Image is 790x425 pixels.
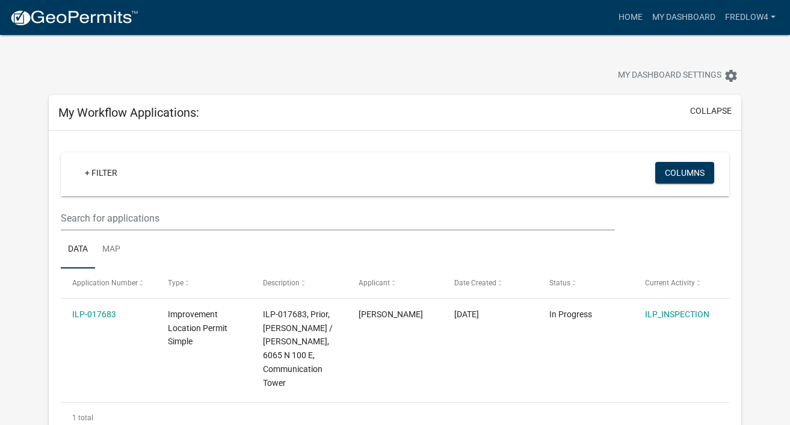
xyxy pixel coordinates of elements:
a: fredlow4 [720,6,780,29]
a: ILP-017683 [72,309,116,319]
datatable-header-cell: Application Number [61,268,156,297]
datatable-header-cell: Applicant [347,268,443,297]
span: Date Created [454,279,496,287]
span: My Dashboard Settings [618,69,721,83]
span: Current Activity [645,279,695,287]
input: Search for applications [61,206,615,231]
button: Columns [655,162,714,184]
h5: My Workflow Applications: [58,105,199,120]
span: Improvement Location Permit Simple [168,309,227,347]
datatable-header-cell: Date Created [442,268,538,297]
datatable-header-cell: Status [538,268,634,297]
a: + Filter [75,162,127,184]
datatable-header-cell: Type [156,268,252,297]
span: 09/16/2025 [454,309,479,319]
span: Application Number [72,279,138,287]
a: Home [614,6,647,29]
button: collapse [690,105,732,117]
datatable-header-cell: Current Activity [634,268,729,297]
button: My Dashboard Settingssettings [608,64,748,87]
span: Type [168,279,184,287]
span: Applicant [359,279,390,287]
datatable-header-cell: Description [252,268,347,297]
a: Data [61,231,95,269]
span: In Progress [549,309,592,319]
span: Description [263,279,300,287]
a: ILP_INSPECTION [645,309,709,319]
a: Map [95,231,128,269]
i: settings [724,69,738,83]
span: Fred Low [359,309,423,319]
span: ILP-017683, Prior, Raymond W / Robin L, 6065 N 100 E, Communication Tower [263,309,333,388]
span: Status [549,279,570,287]
a: My Dashboard [647,6,720,29]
